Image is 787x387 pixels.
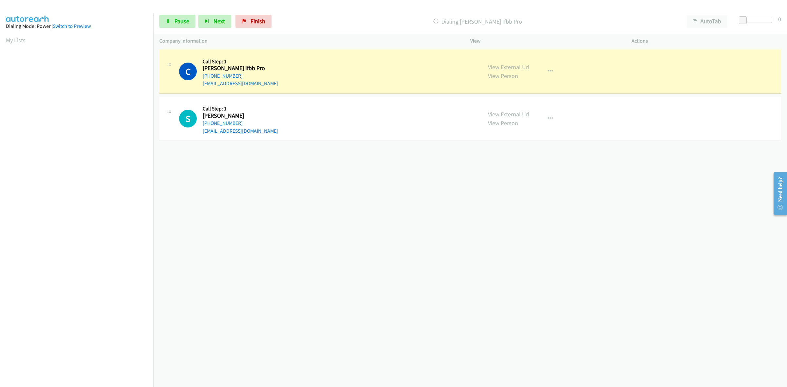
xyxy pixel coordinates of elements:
div: Delay between calls (in seconds) [742,18,772,23]
div: Dialing Mode: Power | [6,22,148,30]
p: View [470,37,620,45]
h1: C [179,63,197,80]
a: View External Url [488,63,530,71]
h5: Call Step: 1 [203,106,278,112]
h2: [PERSON_NAME] Ifbb Pro [203,65,266,72]
a: [PHONE_NUMBER] [203,73,243,79]
iframe: Resource Center [768,167,787,220]
a: Pause [159,15,195,28]
p: Actions [632,37,781,45]
span: Finish [251,17,265,25]
a: My Lists [6,36,26,44]
a: Switch to Preview [53,23,91,29]
button: Next [198,15,231,28]
a: [EMAIL_ADDRESS][DOMAIN_NAME] [203,80,278,87]
h2: [PERSON_NAME] [203,112,266,120]
a: [PHONE_NUMBER] [203,120,243,126]
p: Company Information [159,37,458,45]
button: AutoTab [687,15,727,28]
h5: Call Step: 1 [203,58,278,65]
a: [EMAIL_ADDRESS][DOMAIN_NAME] [203,128,278,134]
a: View Person [488,72,518,80]
h1: S [179,110,197,127]
div: 0 [778,15,781,24]
a: Finish [235,15,272,28]
a: View Person [488,119,518,127]
span: Pause [174,17,189,25]
a: View External Url [488,110,530,118]
iframe: Dialpad [6,50,153,362]
div: The call is yet to be attempted [179,110,197,127]
p: Dialing [PERSON_NAME] Ifbb Pro [280,17,675,26]
span: Next [213,17,225,25]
